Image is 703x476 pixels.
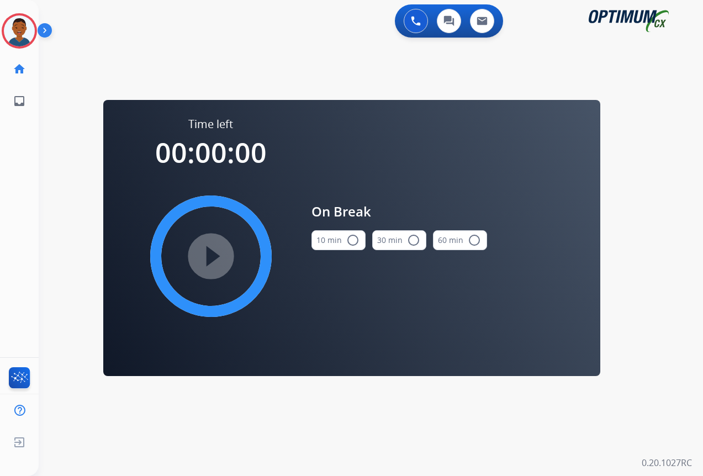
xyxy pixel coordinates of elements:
mat-icon: radio_button_unchecked [407,234,420,247]
span: On Break [311,202,487,221]
mat-icon: radio_button_unchecked [468,234,481,247]
mat-icon: radio_button_unchecked [346,234,360,247]
mat-icon: inbox [13,94,26,108]
button: 10 min [311,230,366,250]
button: 60 min [433,230,487,250]
mat-icon: home [13,62,26,76]
span: Time left [188,117,233,132]
p: 0.20.1027RC [642,456,692,469]
span: 00:00:00 [155,134,267,171]
button: 30 min [372,230,426,250]
img: avatar [4,15,35,46]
